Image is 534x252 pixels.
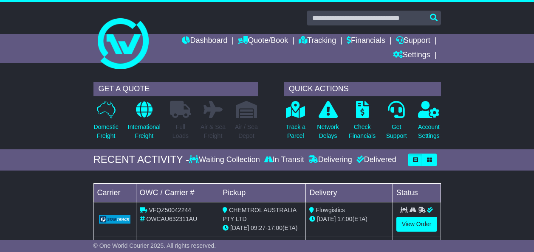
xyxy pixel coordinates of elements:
[386,101,407,145] a: GetSupport
[284,82,441,96] div: QUICK ACTIONS
[93,154,189,166] div: RECENT ACTIVITY -
[170,123,191,140] p: Full Loads
[136,183,219,202] td: OWC / Carrier #
[219,183,306,202] td: Pickup
[317,123,339,140] p: Network Delays
[306,155,354,165] div: Delivering
[286,123,305,140] p: Track a Parcel
[201,123,226,140] p: Air & Sea Freight
[309,215,389,224] div: (ETA)
[94,123,119,140] p: Domestic Freight
[262,155,306,165] div: In Transit
[306,183,393,202] td: Delivery
[182,34,227,48] a: Dashboard
[396,217,437,232] a: View Order
[251,224,266,231] span: 09:27
[386,123,407,140] p: Get Support
[317,216,336,222] span: [DATE]
[354,155,396,165] div: Delivered
[268,224,283,231] span: 17:00
[93,82,258,96] div: GET A QUOTE
[235,123,258,140] p: Air / Sea Depot
[128,123,161,140] p: International Freight
[238,34,288,48] a: Quote/Book
[348,101,376,145] a: CheckFinancials
[127,101,161,145] a: InternationalFreight
[316,207,345,213] span: Flowgistics
[189,155,262,165] div: Waiting Collection
[316,101,339,145] a: NetworkDelays
[393,183,441,202] td: Status
[299,34,336,48] a: Tracking
[93,183,136,202] td: Carrier
[337,216,352,222] span: 17:00
[223,224,302,232] div: - (ETA)
[347,34,385,48] a: Financials
[146,216,197,222] span: OWCAU632311AU
[99,215,131,224] img: GetCarrierServiceLogo
[393,48,430,63] a: Settings
[230,224,249,231] span: [DATE]
[349,123,376,140] p: Check Financials
[418,101,440,145] a: AccountSettings
[93,242,216,249] span: © One World Courier 2025. All rights reserved.
[93,101,119,145] a: DomesticFreight
[223,207,296,222] span: CHEMTROL AUSTRALIA PTY LTD
[418,123,440,140] p: Account Settings
[285,101,306,145] a: Track aParcel
[149,207,191,213] span: VFQZ50042244
[396,34,430,48] a: Support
